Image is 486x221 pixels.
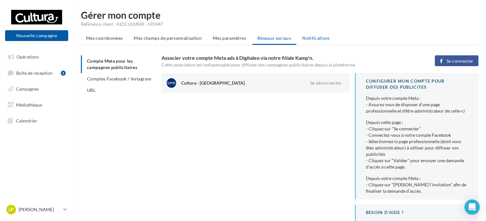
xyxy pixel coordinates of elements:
[18,206,61,213] p: [PERSON_NAME]
[4,66,69,80] a: Boîte de réception1
[4,98,69,112] a: Médiathèque
[17,54,39,59] span: Opérations
[366,78,468,90] div: CONFIGURER MON COMPTE POUR DIFFUSER DES PUBLICITES
[81,21,478,27] div: Référence client : 41DCULMERI - 595947
[447,59,473,64] span: Se connecter
[87,87,96,93] span: URL
[16,102,42,107] span: Médiathèque
[366,175,468,194] div: Depuis votre compte Meta : - Cliquez sur “[PERSON_NAME] l’invitation” afin de finaliser la demand...
[81,10,478,20] h1: Gérer mon compte
[464,199,480,215] div: Open Intercom Messenger
[366,95,468,114] div: Depuis votre compte Meta : - Assurez vous de disposer d’une page professionnelle et d'être admini...
[435,55,478,66] button: Se connecter
[302,35,330,41] span: Notifications
[16,70,53,75] span: Boîte de réception
[4,50,69,64] a: Opérations
[87,76,151,81] span: Comptes Facebook / Instagram
[366,210,468,216] div: BESOIN D'AIDE ?
[61,71,66,76] div: 1
[5,30,68,41] button: Nouvelle campagne
[9,206,14,213] span: LP
[86,35,123,41] span: Mes coordonnées
[134,35,202,41] span: Mes champs de personnalisation
[4,82,69,96] a: Campagnes
[308,79,345,87] button: Se déconnecter
[181,80,294,86] div: Cultura - [GEOGRAPHIC_DATA]
[16,86,39,92] span: Campagnes
[4,114,69,128] a: Calendrier
[213,35,246,41] span: Mes paramètres
[5,204,68,216] a: LP [PERSON_NAME]
[16,118,37,123] span: Calendrier
[161,62,414,68] div: Cette association est indispensable pour diffuser des campagnes publicitaires depuis la plateforme.
[366,119,468,170] div: Depuis cette page : - Cliquez sur "Se connecter" - Connectez-vous à votre compte Facebook - Sélec...
[161,55,414,60] h3: Associer votre compte Meta ads à Digitaleo via notre filiale Kamp’n.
